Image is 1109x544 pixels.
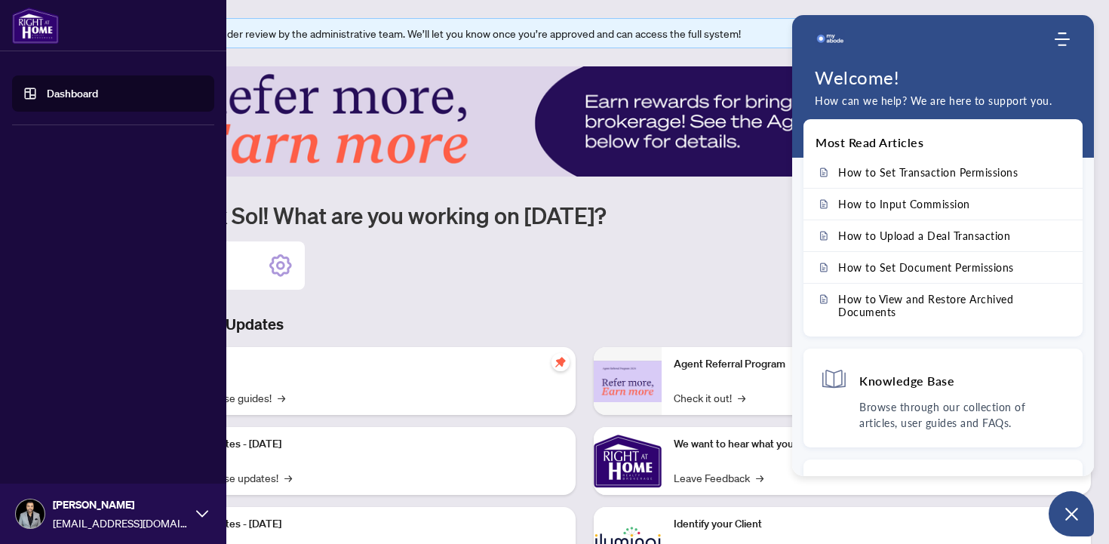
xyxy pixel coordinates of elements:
p: Identify your Client [674,516,1079,533]
p: Platform Updates - [DATE] [158,436,564,453]
span: How to Set Transaction Permissions [838,166,1018,179]
p: Self-Help [158,356,564,373]
span: How to Upload a Deal Transaction [838,229,1010,242]
p: Agent Referral Program [674,356,1079,373]
h1: Welcome back Sol! What are you working on [DATE]? [78,201,1091,229]
span: Company logo [815,24,845,54]
img: Agent Referral Program [594,361,662,402]
span: [PERSON_NAME] [53,496,189,513]
span: [EMAIL_ADDRESS][DOMAIN_NAME] [53,515,189,531]
img: We want to hear what you think! [594,427,662,495]
h4: Knowledge Base [859,373,954,389]
a: How to Upload a Deal Transaction [803,220,1083,251]
span: → [738,389,745,406]
a: Dashboard [47,87,98,100]
a: How to Set Document Permissions [803,252,1083,283]
h1: Welcome! [815,66,1071,88]
p: Platform Updates - [DATE] [158,516,564,533]
span: pushpin [551,353,570,371]
div: Knowledge BaseBrowse through our collection of articles, user guides and FAQs. [803,349,1083,447]
p: We want to hear what you think! [674,436,1079,453]
span: How to Set Document Permissions [838,261,1014,274]
span: → [756,469,763,486]
div: Modules Menu [1052,32,1071,47]
a: Leave Feedback→ [674,469,763,486]
img: logo [12,8,59,44]
img: logo [815,24,845,54]
p: How can we help? We are here to support you. [815,93,1071,109]
span: How to View and Restore Archived Documents [838,293,1066,318]
span: → [284,469,292,486]
p: Browse through our collection of articles, user guides and FAQs. [859,399,1066,431]
span: How to Input Commission [838,198,970,211]
a: How to Input Commission [803,189,1083,220]
span: → [278,389,285,406]
a: How to View and Restore Archived Documents [803,284,1083,327]
h3: Brokerage & Industry Updates [78,314,1091,335]
button: Open asap [1049,491,1094,536]
a: How to Set Transaction Permissions [803,157,1083,188]
img: Profile Icon [16,499,45,528]
div: Your profile is currently under review by the administrative team. We’ll let you know once you’re... [105,25,1081,41]
a: Check it out!→ [674,389,745,406]
img: Slide 0 [78,66,1091,177]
